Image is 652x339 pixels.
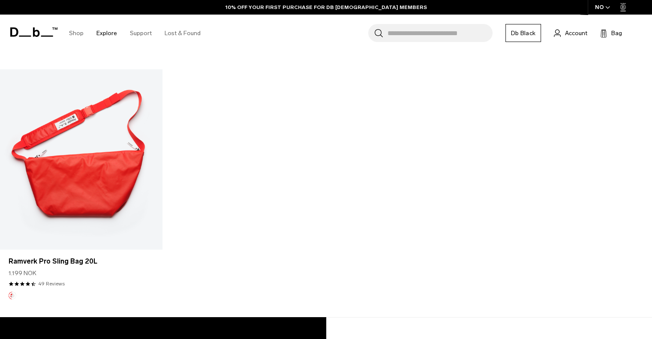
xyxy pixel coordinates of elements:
[611,29,622,38] span: Bag
[600,28,622,38] button: Bag
[225,3,427,11] a: 10% OFF YOUR FIRST PURCHASE FOR DB [DEMOGRAPHIC_DATA] MEMBERS
[9,269,36,278] span: 1.199 NOK
[69,18,84,48] a: Shop
[505,24,541,42] a: Db Black
[165,18,201,48] a: Lost & Found
[554,28,587,38] a: Account
[565,29,587,38] span: Account
[130,18,152,48] a: Support
[38,280,65,288] a: 49 reviews
[9,256,154,267] a: Ramverk Pro Sling Bag 20L
[9,292,16,300] button: Polestar Edt.
[63,15,207,52] nav: Main Navigation
[96,18,117,48] a: Explore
